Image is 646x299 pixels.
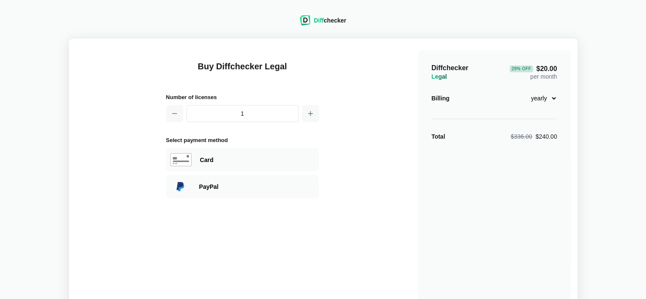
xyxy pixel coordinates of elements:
[166,93,319,102] h2: Number of licenses
[186,105,299,122] input: 1
[432,64,468,71] span: Diffchecker
[166,148,319,171] div: Paying with Card
[511,133,532,140] span: $336.00
[200,156,315,164] div: Paying with Card
[300,20,346,27] a: Diffchecker logoDiffchecker
[432,73,447,80] span: Legal
[166,136,319,145] h2: Select payment method
[199,182,315,191] div: Paying with PayPal
[166,60,319,83] h1: Buy Diffchecker Legal
[432,133,445,140] strong: Total
[300,15,310,26] img: Diffchecker logo
[314,17,324,24] span: Diff
[432,94,450,103] div: Billing
[510,65,533,72] div: 29 % Off
[510,65,557,72] span: $20.00
[510,64,557,81] div: per month
[511,132,557,141] div: $240.00
[314,16,346,25] div: checker
[166,175,319,198] div: Paying with PayPal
